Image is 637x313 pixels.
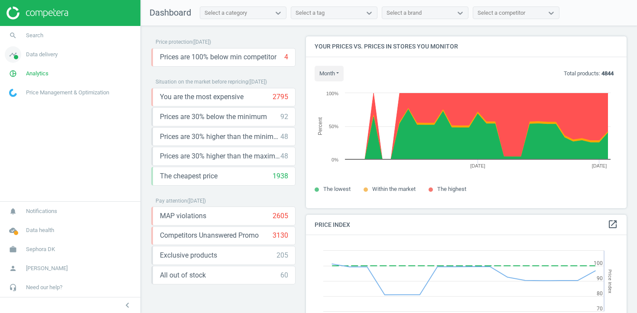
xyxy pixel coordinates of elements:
span: Sephora DK [26,245,55,253]
div: 2605 [273,211,288,221]
img: ajHJNr6hYgQAAAAASUVORK5CYII= [6,6,68,19]
i: timeline [5,46,21,63]
span: Data health [26,226,54,234]
div: 1938 [273,171,288,181]
i: chevron_left [122,300,133,310]
i: pie_chart_outlined [5,65,21,82]
i: open_in_new [608,219,618,229]
img: wGWNvw8QSZomAAAAABJRU5ErkJggg== [9,89,17,97]
span: Search [26,32,43,39]
span: The highest [437,186,466,192]
span: Need our help? [26,284,62,291]
span: ( [DATE] ) [192,39,211,45]
i: search [5,27,21,44]
div: 2795 [273,92,288,102]
span: Analytics [26,70,49,77]
span: Competitors Unanswered Promo [160,231,259,240]
span: Prices are 100% below min competitor [160,52,276,62]
div: 3130 [273,231,288,240]
span: Exclusive products [160,251,217,260]
div: 4 [284,52,288,62]
h4: Price Index [306,215,627,235]
text: 90 [597,275,603,281]
text: 100% [326,91,338,96]
p: Total products: [564,70,614,77]
span: Prices are 30% higher than the maximal [160,152,280,161]
div: 60 [280,271,288,280]
div: Select a competitor [478,9,525,17]
i: person [5,260,21,277]
div: Select a category [205,9,247,17]
h4: Your prices vs. prices in stores you monitor [306,36,627,57]
text: 50% [329,124,338,129]
i: work [5,241,21,258]
div: 48 [280,132,288,142]
text: 100 [594,260,603,266]
span: MAP violations [160,211,206,221]
button: chevron_left [117,300,138,311]
span: All out of stock [160,271,206,280]
span: Pay attention [156,198,187,204]
tspan: Percent [317,117,323,135]
i: notifications [5,203,21,219]
button: month [315,66,344,81]
span: Prices are 30% below the minimum [160,112,267,122]
tspan: Price Index [607,269,613,293]
span: Prices are 30% higher than the minimum [160,132,280,142]
span: ( [DATE] ) [248,79,267,85]
div: 92 [280,112,288,122]
span: [PERSON_NAME] [26,265,68,272]
span: Situation on the market before repricing [156,79,248,85]
span: Data delivery [26,51,58,58]
text: 0% [331,157,338,162]
div: 48 [280,152,288,161]
i: cloud_done [5,222,21,239]
div: 205 [276,251,288,260]
tspan: [DATE] [470,163,485,168]
span: ( [DATE] ) [187,198,206,204]
span: Notifications [26,207,57,215]
span: The lowest [323,186,351,192]
div: Select a tag [296,9,325,17]
span: Within the market [372,186,416,192]
div: Select a brand [387,9,422,17]
span: Price Management & Optimization [26,89,109,97]
i: headset_mic [5,279,21,296]
tspan: [DATE] [592,163,607,168]
span: Dashboard [149,7,191,18]
text: 70 [597,306,603,312]
span: You are the most expensive [160,92,244,102]
b: 4844 [601,70,614,77]
span: Price protection [156,39,192,45]
a: open_in_new [608,219,618,230]
span: The cheapest price [160,171,218,181]
text: 80 [597,290,603,297]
